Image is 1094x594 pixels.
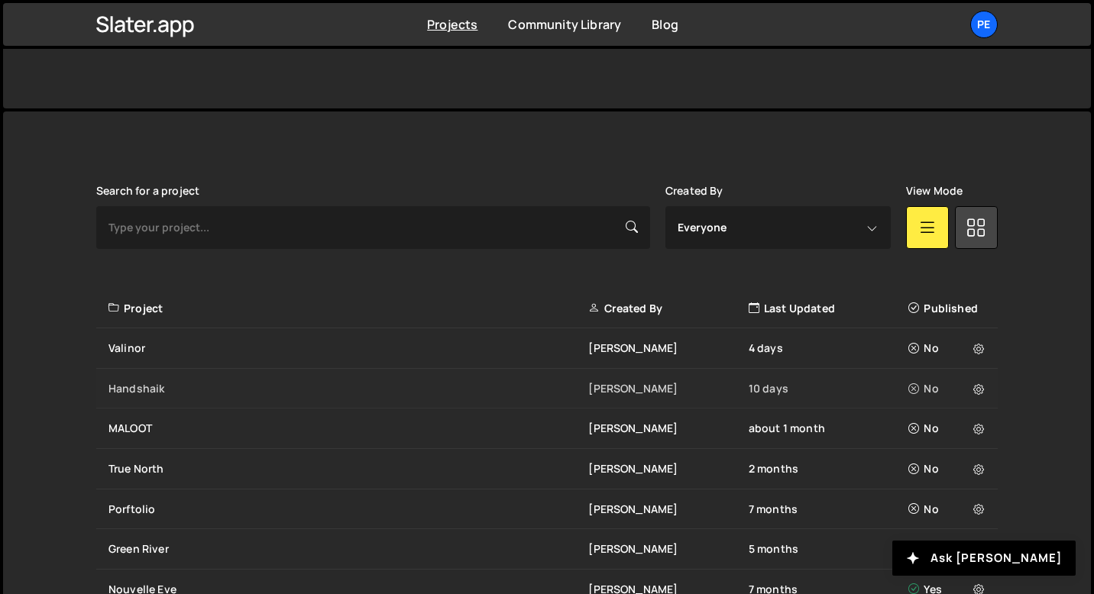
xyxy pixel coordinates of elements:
div: No [908,461,989,476]
div: [PERSON_NAME] [588,341,748,356]
a: MALOOT [PERSON_NAME] about 1 month No [96,408,998,449]
div: 5 months [749,541,908,557]
button: Ask [PERSON_NAME] [892,541,1076,576]
a: Porftolio [PERSON_NAME] 7 months No [96,489,998,530]
div: Handshaik [108,381,588,396]
a: Projects [427,16,477,33]
div: [PERSON_NAME] [588,421,748,436]
a: Handshaik [PERSON_NAME] 10 days No [96,369,998,409]
div: Published [908,301,989,316]
div: 10 days [749,381,908,396]
label: Search for a project [96,185,199,197]
div: about 1 month [749,421,908,436]
a: Blog [652,16,678,33]
div: True North [108,461,588,476]
label: View Mode [906,185,963,197]
a: Valinor [PERSON_NAME] 4 days No [96,328,998,369]
div: 2 months [749,461,908,476]
div: [PERSON_NAME] [588,381,748,396]
div: [PERSON_NAME] [588,461,748,476]
div: 7 months [749,502,908,517]
label: Created By [665,185,723,197]
div: Project [108,301,588,316]
a: Green River [PERSON_NAME] 5 months No [96,529,998,570]
div: No [908,502,989,517]
div: [PERSON_NAME] [588,541,748,557]
a: Community Library [508,16,621,33]
div: Created By [588,301,748,316]
div: No [908,341,989,356]
div: No [908,381,989,396]
div: Porftolio [108,502,588,517]
a: True North [PERSON_NAME] 2 months No [96,449,998,489]
div: Last Updated [749,301,908,316]
div: Green River [108,541,588,557]
div: No [908,421,989,436]
div: 4 days [749,341,908,356]
div: MALOOT [108,421,588,436]
input: Type your project... [96,206,650,249]
a: Pe [970,11,998,38]
div: [PERSON_NAME] [588,502,748,517]
div: Valinor [108,341,588,356]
